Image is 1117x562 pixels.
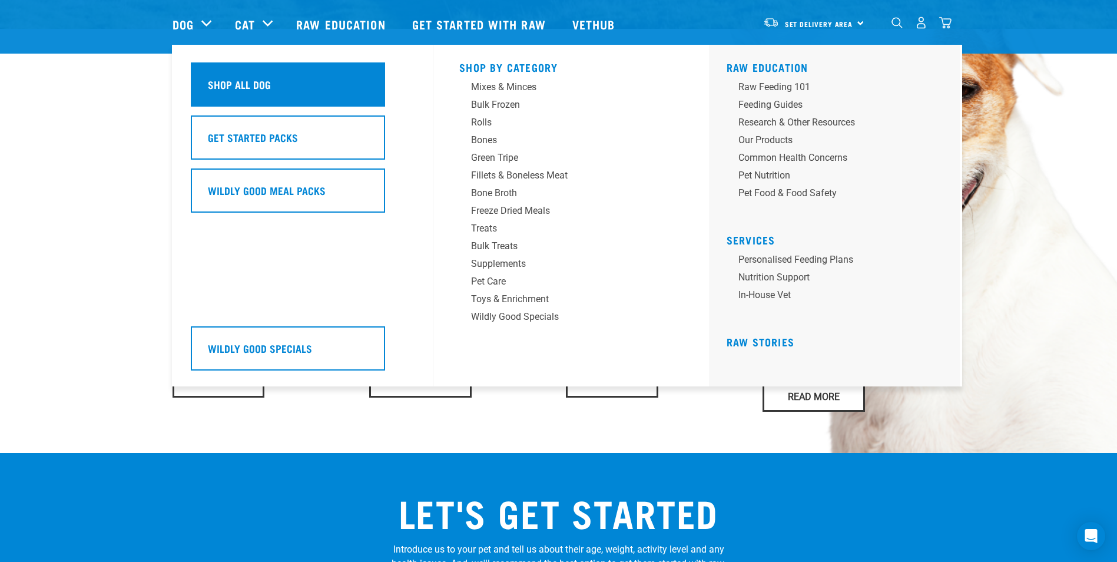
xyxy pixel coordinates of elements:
[471,115,655,130] div: Rolls
[727,288,950,306] a: In-house vet
[738,133,922,147] div: Our Products
[738,80,922,94] div: Raw Feeding 101
[191,168,415,222] a: Wildly Good Meal Packs
[727,270,950,288] a: Nutrition Support
[459,292,683,310] a: Toys & Enrichment
[471,292,655,306] div: Toys & Enrichment
[1077,522,1105,550] div: Open Intercom Messenger
[471,310,655,324] div: Wildly Good Specials
[459,151,683,168] a: Green Tripe
[727,98,950,115] a: Feeding Guides
[459,61,683,71] h5: Shop By Category
[727,234,950,243] h5: Services
[471,222,655,236] div: Treats
[459,186,683,204] a: Bone Broth
[459,275,683,292] a: Pet Care
[459,204,683,222] a: Freeze Dried Meals
[471,275,655,289] div: Pet Care
[459,80,683,98] a: Mixes & Minces
[471,257,655,271] div: Supplements
[471,239,655,253] div: Bulk Treats
[459,222,683,239] a: Treats
[727,80,950,98] a: Raw Feeding 101
[235,15,255,33] a: Cat
[738,98,922,112] div: Feeding Guides
[400,1,561,48] a: Get started with Raw
[173,15,194,33] a: Dog
[727,151,950,168] a: Common Health Concerns
[939,16,952,29] img: home-icon@2x.png
[727,133,950,151] a: Our Products
[763,381,865,412] a: Read More
[727,186,950,204] a: Pet Food & Food Safety
[738,186,922,200] div: Pet Food & Food Safety
[471,98,655,112] div: Bulk Frozen
[727,339,794,345] a: Raw Stories
[284,1,400,48] a: Raw Education
[459,257,683,275] a: Supplements
[208,77,271,92] h5: Shop All Dog
[727,64,808,70] a: Raw Education
[392,491,726,533] h2: LET'S GET STARTED
[915,16,927,29] img: user.png
[561,1,630,48] a: Vethub
[191,115,415,168] a: Get Started Packs
[191,326,415,379] a: Wildly Good Specials
[459,239,683,257] a: Bulk Treats
[738,115,922,130] div: Research & Other Resources
[785,22,853,26] span: Set Delivery Area
[727,115,950,133] a: Research & Other Resources
[459,133,683,151] a: Bones
[471,151,655,165] div: Green Tripe
[208,340,312,356] h5: Wildly Good Specials
[459,310,683,328] a: Wildly Good Specials
[471,204,655,218] div: Freeze Dried Meals
[459,115,683,133] a: Rolls
[459,168,683,186] a: Fillets & Boneless Meat
[471,80,655,94] div: Mixes & Minces
[727,168,950,186] a: Pet Nutrition
[208,130,298,145] h5: Get Started Packs
[459,98,683,115] a: Bulk Frozen
[191,62,415,115] a: Shop All Dog
[208,183,326,198] h5: Wildly Good Meal Packs
[471,168,655,183] div: Fillets & Boneless Meat
[738,168,922,183] div: Pet Nutrition
[891,17,903,28] img: home-icon-1@2x.png
[738,151,922,165] div: Common Health Concerns
[471,133,655,147] div: Bones
[471,186,655,200] div: Bone Broth
[763,17,779,28] img: van-moving.png
[727,253,950,270] a: Personalised Feeding Plans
